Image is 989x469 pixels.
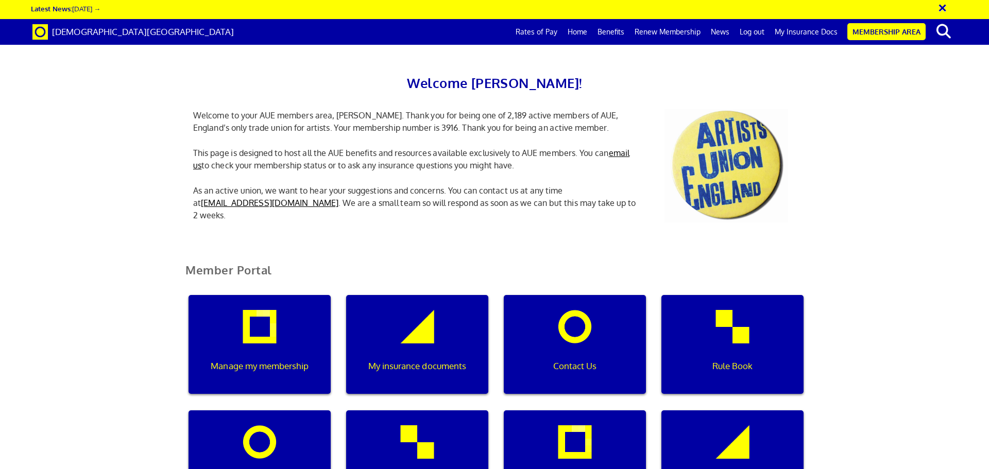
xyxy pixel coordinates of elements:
[562,19,592,45] a: Home
[185,184,649,221] p: As an active union, we want to hear your suggestions and concerns. You can contact us at any time...
[706,19,735,45] a: News
[770,19,843,45] a: My Insurance Docs
[511,359,639,373] p: Contact Us
[178,264,811,289] h2: Member Portal
[338,295,496,410] a: My insurance documents
[185,147,649,171] p: This page is designed to host all the AUE benefits and resources available exclusively to AUE mem...
[629,19,706,45] a: Renew Membership
[31,4,72,13] strong: Latest News:
[185,109,649,134] p: Welcome to your AUE members area, [PERSON_NAME]. Thank you for being one of 2,189 active members ...
[196,359,323,373] p: Manage my membership
[31,4,100,13] a: Latest News:[DATE] →
[181,295,338,410] a: Manage my membership
[52,26,234,37] span: [DEMOGRAPHIC_DATA][GEOGRAPHIC_DATA]
[496,295,654,410] a: Contact Us
[847,23,926,40] a: Membership Area
[25,19,242,45] a: Brand [DEMOGRAPHIC_DATA][GEOGRAPHIC_DATA]
[353,359,481,373] p: My insurance documents
[669,359,796,373] p: Rule Book
[201,198,338,208] a: [EMAIL_ADDRESS][DOMAIN_NAME]
[735,19,770,45] a: Log out
[510,19,562,45] a: Rates of Pay
[928,21,959,42] button: search
[185,72,804,94] h2: Welcome [PERSON_NAME]!
[654,295,811,410] a: Rule Book
[592,19,629,45] a: Benefits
